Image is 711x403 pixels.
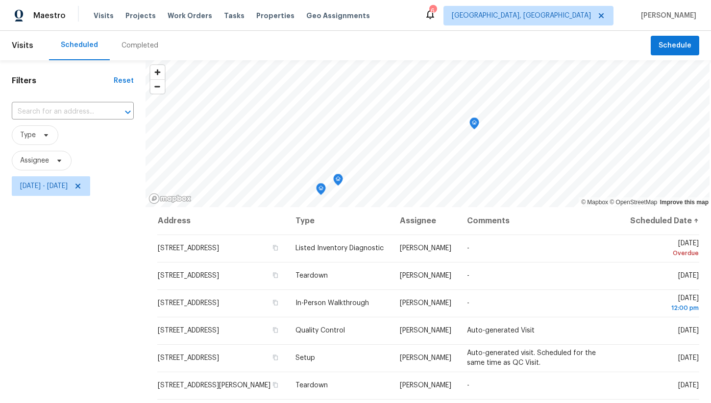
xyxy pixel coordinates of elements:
[158,245,219,252] span: [STREET_ADDRESS]
[610,199,657,206] a: OpenStreetMap
[630,303,699,313] div: 12:00 pm
[150,65,165,79] button: Zoom in
[125,11,156,21] span: Projects
[150,79,165,94] button: Zoom out
[651,36,699,56] button: Schedule
[295,272,328,279] span: Teardown
[288,207,392,235] th: Type
[581,199,608,206] a: Mapbox
[660,199,709,206] a: Improve this map
[256,11,294,21] span: Properties
[121,105,135,119] button: Open
[146,60,710,207] canvas: Map
[224,12,245,19] span: Tasks
[295,355,315,361] span: Setup
[271,243,280,252] button: Copy Address
[467,382,469,389] span: -
[630,248,699,258] div: Overdue
[467,245,469,252] span: -
[400,382,451,389] span: [PERSON_NAME]
[271,353,280,362] button: Copy Address
[459,207,622,235] th: Comments
[678,382,699,389] span: [DATE]
[467,300,469,307] span: -
[452,11,591,21] span: [GEOGRAPHIC_DATA], [GEOGRAPHIC_DATA]
[295,245,384,252] span: Listed Inventory Diagnostic
[271,326,280,334] button: Copy Address
[12,35,33,56] span: Visits
[400,245,451,252] span: [PERSON_NAME]
[678,327,699,334] span: [DATE]
[271,298,280,307] button: Copy Address
[114,76,134,86] div: Reset
[20,156,49,166] span: Assignee
[158,382,270,389] span: [STREET_ADDRESS][PERSON_NAME]
[158,300,219,307] span: [STREET_ADDRESS]
[400,355,451,361] span: [PERSON_NAME]
[400,272,451,279] span: [PERSON_NAME]
[630,240,699,258] span: [DATE]
[316,183,326,198] div: Map marker
[295,382,328,389] span: Teardown
[469,118,479,133] div: Map marker
[122,41,158,50] div: Completed
[400,327,451,334] span: [PERSON_NAME]
[392,207,460,235] th: Assignee
[158,272,219,279] span: [STREET_ADDRESS]
[659,40,691,52] span: Schedule
[150,80,165,94] span: Zoom out
[168,11,212,21] span: Work Orders
[157,207,288,235] th: Address
[61,40,98,50] div: Scheduled
[148,193,192,204] a: Mapbox homepage
[295,327,345,334] span: Quality Control
[630,295,699,313] span: [DATE]
[12,104,106,119] input: Search for an address...
[467,350,596,366] span: Auto-generated visit. Scheduled for the same time as QC Visit.
[400,300,451,307] span: [PERSON_NAME]
[429,6,436,16] div: 6
[622,207,699,235] th: Scheduled Date ↑
[158,327,219,334] span: [STREET_ADDRESS]
[467,272,469,279] span: -
[306,11,370,21] span: Geo Assignments
[271,380,280,389] button: Copy Address
[678,355,699,361] span: [DATE]
[12,76,114,86] h1: Filters
[295,300,369,307] span: In-Person Walkthrough
[678,272,699,279] span: [DATE]
[20,181,68,191] span: [DATE] - [DATE]
[158,355,219,361] span: [STREET_ADDRESS]
[333,174,343,189] div: Map marker
[33,11,66,21] span: Maestro
[271,271,280,280] button: Copy Address
[20,130,36,140] span: Type
[94,11,114,21] span: Visits
[467,327,535,334] span: Auto-generated Visit
[637,11,696,21] span: [PERSON_NAME]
